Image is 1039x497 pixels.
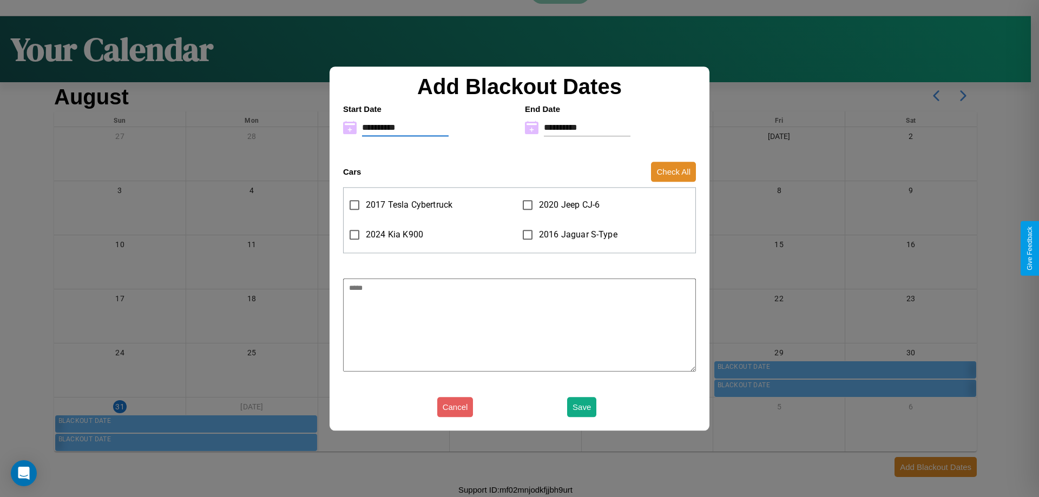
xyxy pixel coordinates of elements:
h4: Start Date [343,104,514,114]
h4: Cars [343,167,361,176]
button: Check All [651,162,696,182]
span: 2020 Jeep CJ-6 [539,198,600,211]
span: 2024 Kia K900 [366,228,423,241]
button: Save [567,397,596,417]
span: 2016 Jaguar S-Type [539,228,617,241]
div: Open Intercom Messenger [11,460,37,486]
button: Cancel [437,397,474,417]
h2: Add Blackout Dates [338,75,701,99]
span: 2017 Tesla Cybertruck [366,198,452,211]
h4: End Date [525,104,696,114]
div: Give Feedback [1026,227,1034,270]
